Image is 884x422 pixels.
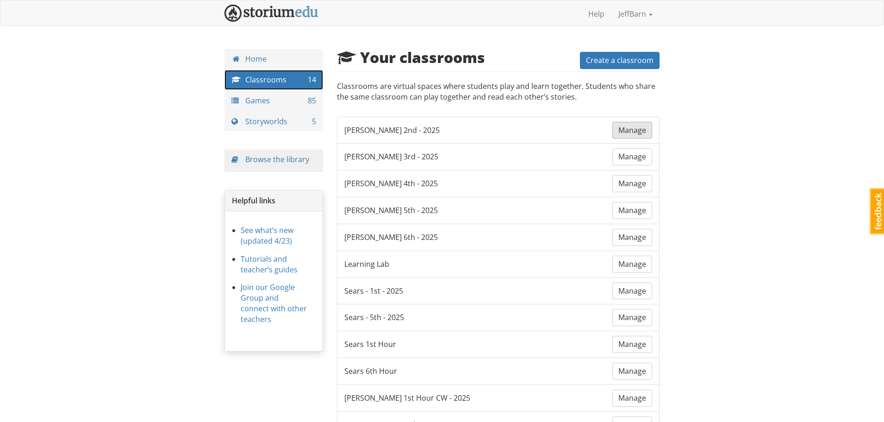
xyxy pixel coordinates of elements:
[611,2,660,25] a: JeffBarn
[337,49,485,65] h2: Your classrooms
[344,393,470,403] span: [PERSON_NAME] 1st Hour CW - 2025
[344,366,397,377] span: Sears 6th Hour
[224,49,323,69] a: Home
[618,366,646,376] span: Manage
[612,148,652,165] a: Manage
[344,312,404,323] span: Sears - 5th - 2025
[344,259,389,270] span: Learning Lab
[245,154,309,164] a: Browse the library
[618,205,646,215] span: Manage
[308,95,316,106] span: 85
[344,205,438,216] span: [PERSON_NAME] 5th - 2025
[308,75,316,85] span: 14
[618,312,646,322] span: Manage
[618,259,646,269] span: Manage
[612,283,652,300] a: Manage
[224,112,323,132] a: Storyworlds 5
[612,229,652,246] a: Manage
[612,122,652,139] a: Manage
[241,225,293,246] a: See what’s new (updated 4/23)
[618,393,646,403] span: Manage
[224,5,318,22] img: StoriumEDU
[580,52,660,69] button: Create a classroom
[612,363,652,380] a: Manage
[612,390,652,407] a: Manage
[241,282,307,324] a: Join our Google Group and connect with other teachers
[337,81,660,112] p: Classrooms are virtual spaces where students play and learn together. Students who share the same...
[224,70,323,90] a: Classrooms 14
[225,191,323,211] div: Helpful links
[612,202,652,219] a: Manage
[586,55,654,65] span: Create a classroom
[344,151,438,162] span: [PERSON_NAME] 3rd - 2025
[241,254,298,275] a: Tutorials and teacher’s guides
[312,116,316,127] span: 5
[344,339,396,350] span: Sears 1st Hour
[612,256,652,273] a: Manage
[612,309,652,326] a: Manage
[612,336,652,353] a: Manage
[344,125,440,136] span: [PERSON_NAME] 2nd - 2025
[612,175,652,192] a: Manage
[618,286,646,296] span: Manage
[224,91,323,111] a: Games 85
[618,151,646,162] span: Manage
[581,2,611,25] a: Help
[344,286,403,296] span: Sears - 1st - 2025
[618,178,646,189] span: Manage
[618,339,646,349] span: Manage
[618,232,646,242] span: Manage
[344,178,438,189] span: [PERSON_NAME] 4th - 2025
[618,125,646,135] span: Manage
[344,232,438,243] span: [PERSON_NAME] 6th - 2025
